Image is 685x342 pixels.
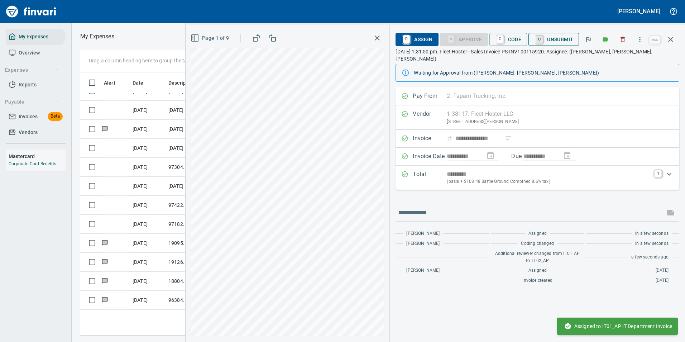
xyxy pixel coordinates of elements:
[166,310,230,329] td: 96384.252504
[166,272,230,291] td: 18804.666501
[130,139,166,158] td: [DATE]
[130,272,166,291] td: [DATE]
[598,32,613,47] button: Labels
[406,267,440,274] span: [PERSON_NAME]
[564,323,672,330] span: Assigned to IT01_AP IT Department Invoice
[4,3,58,20] img: Finvari
[401,33,432,46] span: Assign
[19,80,37,89] span: Reports
[166,291,230,310] td: 96384.252504
[130,196,166,215] td: [DATE]
[166,158,230,177] td: 97304.5230243
[9,161,56,166] a: Corporate Card Benefits
[192,34,229,43] span: Page 1 of 9
[495,33,522,46] span: Code
[166,253,230,272] td: 19126.625034
[48,112,63,120] span: Beta
[406,230,440,237] span: [PERSON_NAME]
[447,178,650,185] p: (basis + $108.48 Battle Ground Combined 8.6% tax)
[19,48,40,57] span: Overview
[130,234,166,253] td: [DATE]
[89,57,194,64] p: Drag a column heading here to group the table
[522,277,552,284] span: Invoice created
[403,35,410,43] a: R
[528,33,579,46] button: UUnsubmit
[101,279,109,283] span: Has messages
[635,240,669,247] span: in a few seconds
[648,31,679,48] span: Close invoice
[615,6,662,17] button: [PERSON_NAME]
[166,120,230,139] td: [DATE] Invoice 5537 from [GEOGRAPHIC_DATA] (1-38544)
[6,109,66,125] a: InvoicesBeta
[440,36,488,42] div: Coding Required
[130,253,166,272] td: [DATE]
[6,45,66,61] a: Overview
[650,36,660,44] a: esc
[130,158,166,177] td: [DATE]
[130,120,166,139] td: [DATE]
[166,139,230,158] td: [DATE] Invoice W 7124 from Ferox Fleet Services (1-39557)
[133,79,153,87] span: Date
[521,240,554,247] span: Coding changed
[528,230,547,237] span: Assigned
[662,204,679,221] span: This records your message into the invoice and notifies anyone mentioned
[168,79,205,87] span: Description
[104,79,115,87] span: Alert
[656,277,669,284] span: [DATE]
[101,298,109,302] span: Has messages
[80,32,114,41] nav: breadcrumb
[9,152,66,160] h6: Mastercard
[414,66,673,79] div: Waiting for Approval from ([PERSON_NAME], [PERSON_NAME], [PERSON_NAME])
[130,177,166,196] td: [DATE]
[6,124,66,141] a: Vendors
[631,254,669,261] span: a few seconds ago
[6,77,66,93] a: Reports
[536,35,543,43] a: U
[6,29,66,45] a: My Expenses
[5,98,59,106] span: Payable
[534,33,573,46] span: Unsubmit
[632,32,648,47] button: More
[406,240,440,247] span: [PERSON_NAME]
[617,8,660,15] h5: [PERSON_NAME]
[19,32,48,41] span: My Expenses
[635,230,669,237] span: in a few seconds
[104,79,125,87] span: Alert
[497,35,504,43] a: C
[80,32,114,41] p: My Expenses
[166,196,230,215] td: 97422.5470052
[580,32,596,47] button: Flag
[528,267,547,274] span: Assigned
[656,267,669,274] span: [DATE]
[19,112,38,121] span: Invoices
[19,128,38,137] span: Vendors
[130,215,166,234] td: [DATE]
[168,79,195,87] span: Description
[396,166,679,190] div: Expand
[101,260,109,264] span: Has messages
[101,127,109,131] span: Has messages
[396,48,679,62] p: [DATE] 1:31:50 pm. Fleet Hoster - Sales Invoice PS-INV100115920. Assignee: ([PERSON_NAME], [PERSO...
[2,63,62,77] button: Expenses
[489,33,527,46] button: CCode
[130,291,166,310] td: [DATE]
[396,33,438,46] button: RAssign
[413,170,447,185] p: Total
[494,250,581,265] span: Additional reviewer changed from IT01_AP to TT02_AP
[130,101,166,120] td: [DATE]
[133,79,144,87] span: Date
[130,310,166,329] td: [DATE]
[2,95,62,109] button: Payable
[5,66,59,75] span: Expenses
[166,101,230,120] td: [DATE] Invoice 160748 from Courier Direct, Inc. (1-38011)
[101,241,109,245] span: Has messages
[655,170,662,177] a: T
[166,177,230,196] td: [DATE] Invoice 9662586776 from Grainger (1-22650)
[166,234,230,253] td: 19095.8115011
[615,32,631,47] button: Discard
[166,215,230,234] td: 97182.102011
[189,32,232,45] button: Page 1 of 9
